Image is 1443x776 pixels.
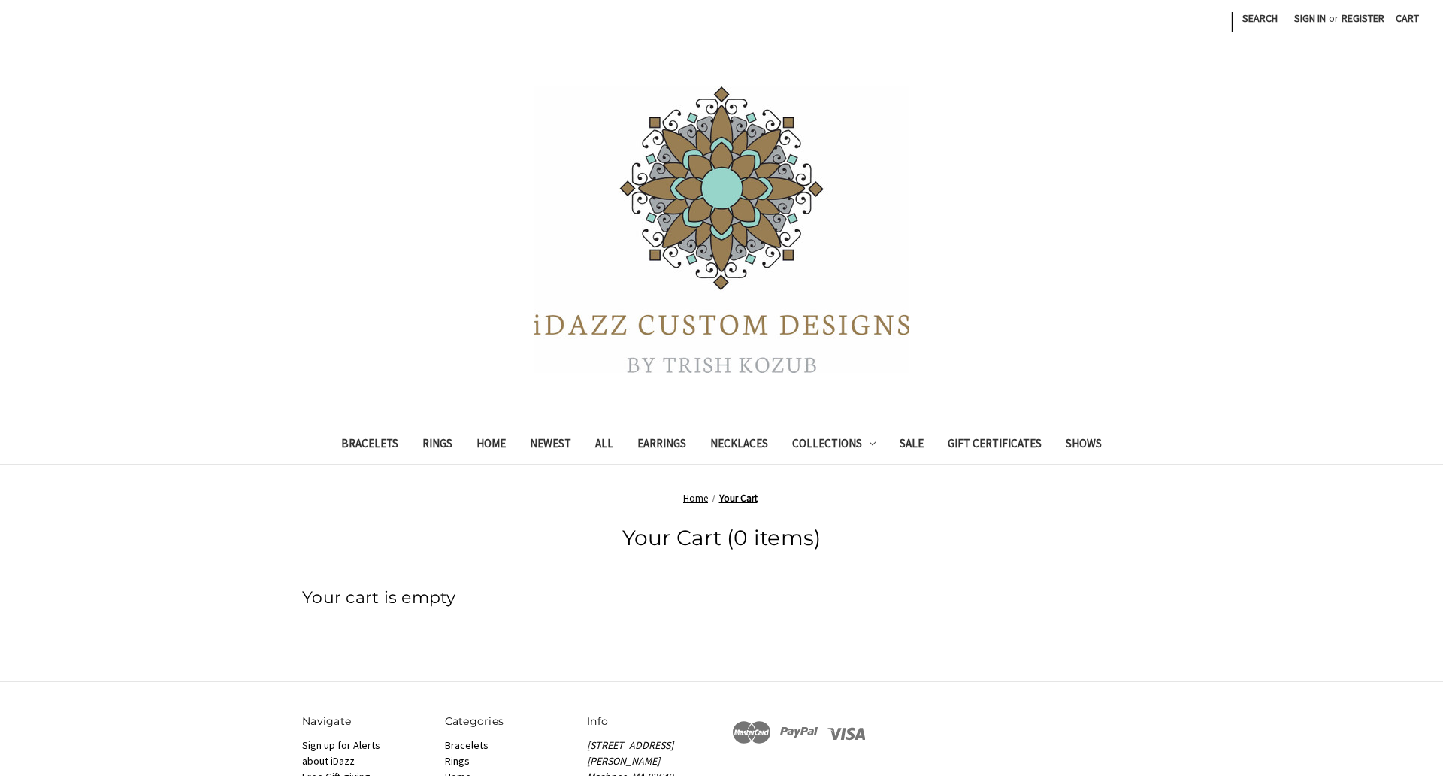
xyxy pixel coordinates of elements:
[1396,11,1419,25] span: Cart
[1327,11,1340,26] span: or
[888,427,936,464] a: Sale
[698,427,780,464] a: Necklaces
[780,427,888,464] a: Collections
[583,427,625,464] a: All
[410,427,464,464] a: Rings
[587,714,714,729] h5: Info
[719,492,758,505] a: Your Cart
[302,585,1141,610] h3: Your cart is empty
[302,738,380,752] a: Sign up for Alerts
[445,714,572,729] h5: Categories
[625,427,698,464] a: Earrings
[302,522,1141,553] h1: Your Cart (0 items)
[329,427,410,464] a: Bracelets
[534,86,909,373] img: iDazz Custom Designs
[302,714,429,729] h5: Navigate
[302,491,1141,506] nav: Breadcrumb
[518,427,583,464] a: Newest
[445,738,489,752] a: Bracelets
[1229,6,1234,35] li: |
[683,492,708,505] a: Home
[464,427,518,464] a: Home
[445,754,470,768] a: Rings
[302,754,355,768] a: about iDazz
[1054,427,1114,464] a: Shows
[936,427,1054,464] a: Gift Certificates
